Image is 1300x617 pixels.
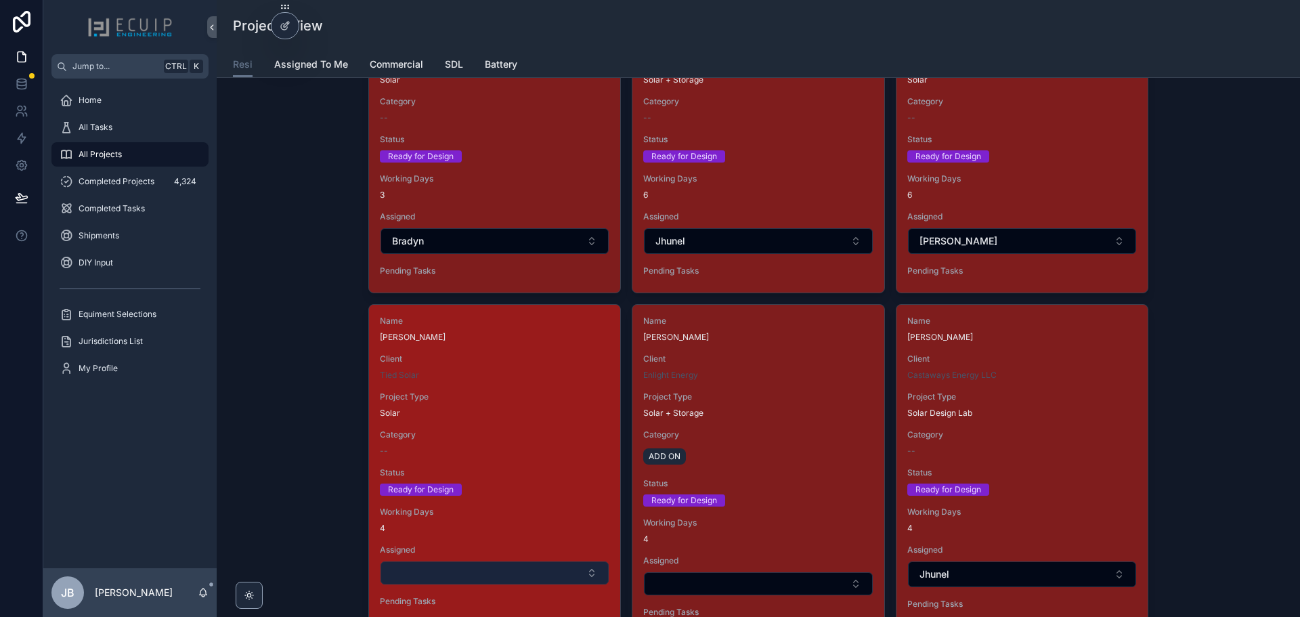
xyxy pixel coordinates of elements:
div: Ready for Design [388,150,454,163]
img: App logo [87,16,173,38]
a: All Projects [51,142,209,167]
span: Working Days [643,517,873,528]
span: Solar [380,408,400,419]
span: ADD ON [649,451,680,462]
span: Solar Design Lab [907,408,972,419]
span: Project Type [907,391,1137,402]
span: Category [643,96,873,107]
span: Completed Tasks [79,203,145,214]
span: Pending Tasks [907,599,1137,610]
div: Ready for Design [388,484,454,496]
span: Assigned [907,545,1137,555]
span: Ctrl [164,60,188,73]
div: Ready for Design [651,150,717,163]
span: Category [380,429,609,440]
span: 6 [643,190,873,200]
span: -- [380,446,388,456]
div: Ready for Design [915,484,981,496]
a: My Profile [51,356,209,381]
span: Category [907,429,1137,440]
span: 3 [380,190,609,200]
span: DIY Input [79,257,113,268]
span: Bradyn [392,234,424,248]
button: Select Button [908,561,1136,587]
span: Working Days [380,507,609,517]
span: Status [907,467,1137,478]
span: Shipments [79,230,119,241]
span: Solar [907,75,928,85]
span: K [191,61,202,72]
span: -- [380,112,388,123]
span: Status [380,134,609,145]
span: 4 [643,534,873,545]
span: Battery [485,58,517,71]
span: Pending Tasks [380,265,609,276]
div: Ready for Design [915,150,981,163]
span: Jurisdictions List [79,336,143,347]
span: Assigned [380,545,609,555]
span: Project Type [643,391,873,402]
span: Status [643,134,873,145]
div: Ready for Design [651,494,717,507]
span: Working Days [907,173,1137,184]
a: All Tasks [51,115,209,140]
span: [PERSON_NAME] [919,234,997,248]
a: Enlight Energy [643,370,698,381]
span: My Profile [79,363,118,374]
button: Select Button [644,572,872,595]
span: Assigned [643,211,873,222]
span: Category [643,429,873,440]
span: Home [79,95,102,106]
p: [PERSON_NAME] [95,586,173,599]
span: Status [907,134,1137,145]
span: Equiment Selections [79,309,156,320]
span: Name [643,316,873,326]
span: Assigned To Me [274,58,348,71]
div: scrollable content [43,79,217,398]
span: Solar + Storage [643,75,703,85]
span: -- [907,446,915,456]
span: Name [907,316,1137,326]
span: Jhunel [919,568,949,581]
span: Solar + Storage [643,408,703,419]
span: [PERSON_NAME] [907,332,1137,343]
div: 4,324 [170,173,200,190]
span: Category [380,96,609,107]
a: Equiment Selections [51,302,209,326]
span: Assigned [643,555,873,566]
span: SDL [445,58,463,71]
a: Jurisdictions List [51,329,209,354]
span: Jhunel [655,234,685,248]
button: Select Button [644,228,872,254]
h1: Projects View [233,16,323,35]
span: Assigned [907,211,1137,222]
span: Working Days [907,507,1137,517]
span: Project Type [380,391,609,402]
span: Status [380,467,609,478]
span: Status [643,478,873,489]
span: Solar [380,75,400,85]
span: [PERSON_NAME] [380,332,609,343]
span: Assigned [380,211,609,222]
span: Client [380,354,609,364]
a: Shipments [51,224,209,248]
button: Select Button [381,228,609,254]
span: Client [643,354,873,364]
button: Jump to...CtrlK [51,54,209,79]
a: Resi [233,52,253,78]
span: 4 [907,523,1137,534]
span: Name [380,316,609,326]
span: JB [61,584,74,601]
span: Resi [233,58,253,71]
span: Pending Tasks [643,265,873,276]
a: Home [51,88,209,112]
span: 4 [380,523,609,534]
span: Jump to... [72,61,158,72]
a: Castaways Energy LLC [907,370,997,381]
span: Pending Tasks [907,265,1137,276]
a: Commercial [370,52,423,79]
a: Completed Tasks [51,196,209,221]
span: 6 [907,190,1137,200]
